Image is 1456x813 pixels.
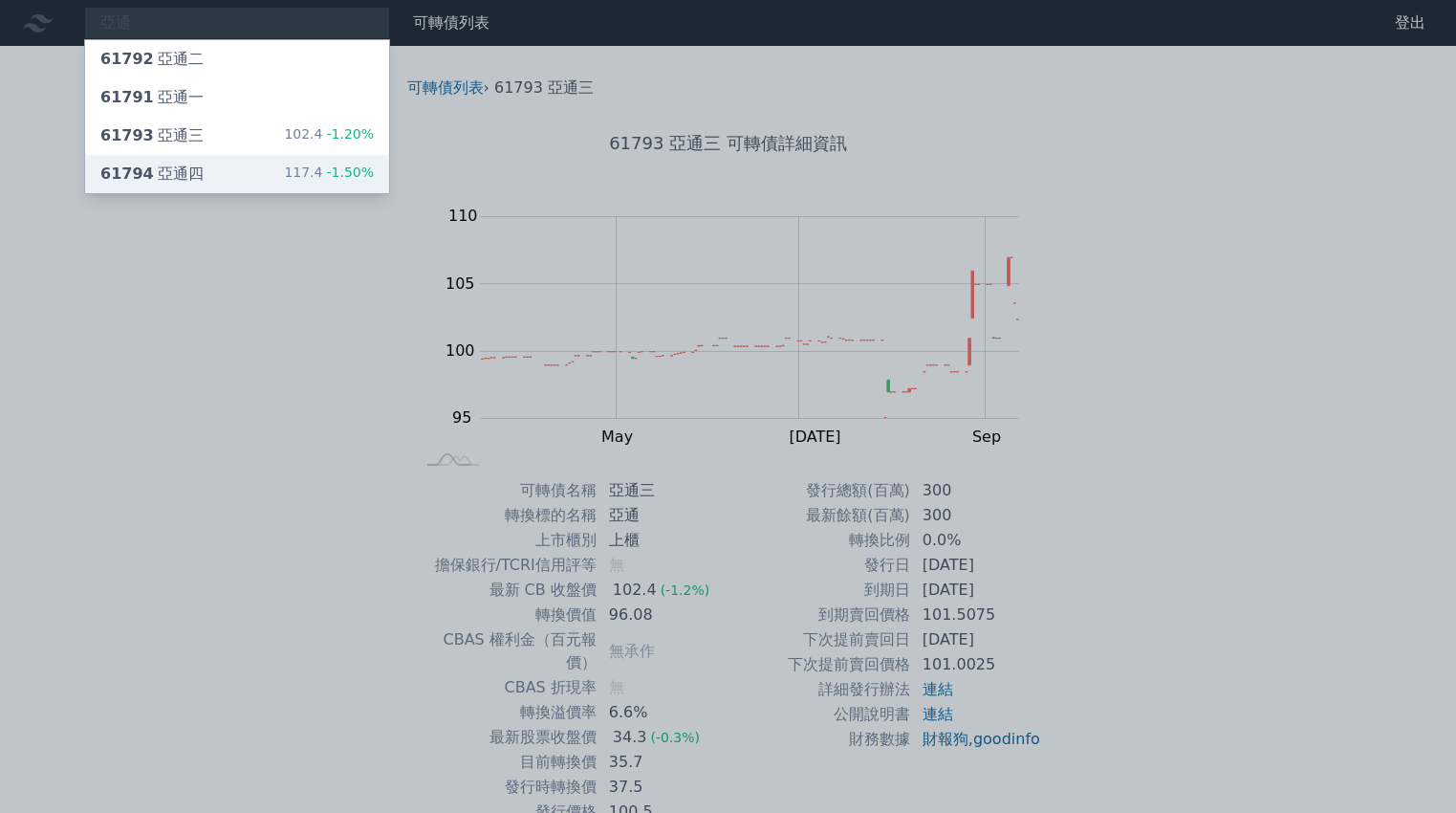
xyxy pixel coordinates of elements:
span: -1.50% [322,165,374,180]
div: 亞通四 [100,163,204,186]
div: 亞通三 [100,124,204,147]
span: -1.20% [322,126,374,142]
span: 61792 [100,50,154,68]
div: 亞通一 [100,86,204,109]
span: 61791 [100,88,154,106]
div: 102.4 [284,124,374,147]
a: 61794亞通四 117.4-1.50% [85,155,389,193]
span: 61794 [100,165,154,183]
span: 61793 [100,126,154,144]
div: 亞通二 [100,48,204,71]
a: 61791亞通一 [85,78,389,117]
a: 61793亞通三 102.4-1.20% [85,117,389,155]
div: 117.4 [284,163,374,186]
a: 61792亞通二 [85,40,389,78]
